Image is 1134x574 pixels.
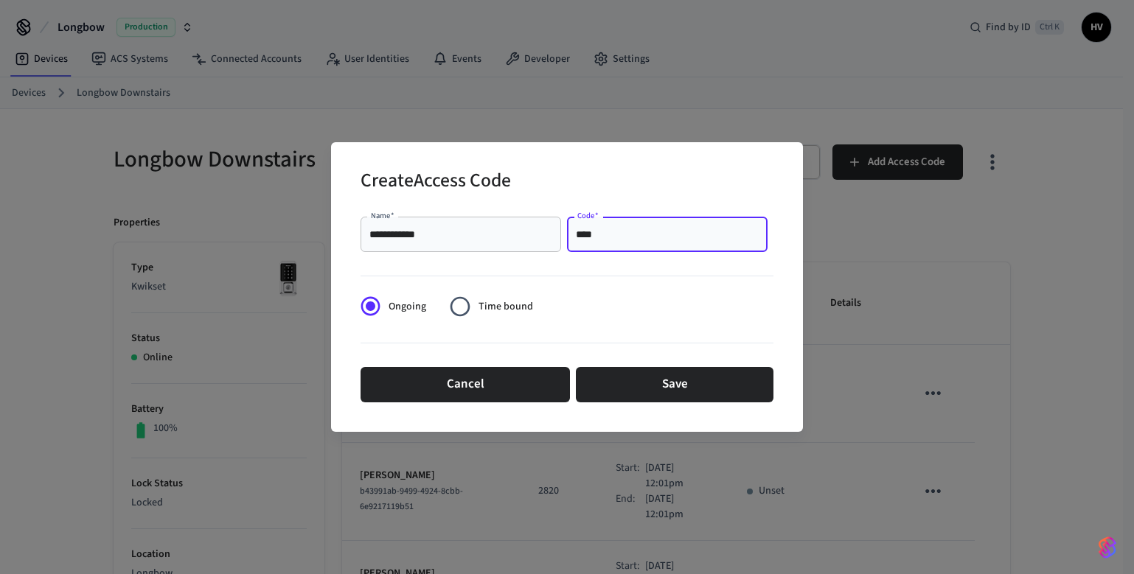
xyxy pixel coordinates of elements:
[479,299,533,315] span: Time bound
[371,210,394,221] label: Name
[1099,536,1116,559] img: SeamLogoGradient.69752ec5.svg
[577,210,599,221] label: Code
[361,160,511,205] h2: Create Access Code
[389,299,426,315] span: Ongoing
[576,367,773,402] button: Save
[361,367,570,402] button: Cancel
